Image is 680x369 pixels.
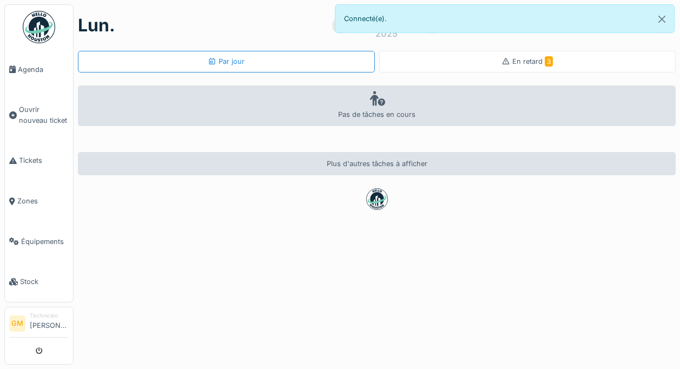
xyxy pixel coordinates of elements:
[5,262,73,302] a: Stock
[5,221,73,262] a: Équipements
[18,64,69,75] span: Agenda
[19,155,69,166] span: Tickets
[23,11,55,43] img: Badge_color-CXgf-gQk.svg
[78,85,676,126] div: Pas de tâches en cours
[512,57,553,65] span: En retard
[78,15,115,36] h1: lun.
[17,196,69,206] span: Zones
[5,141,73,181] a: Tickets
[5,90,73,141] a: Ouvrir nouveau ticket
[21,236,69,247] span: Équipements
[366,188,388,210] img: badge-BVDL4wpA.svg
[5,49,73,90] a: Agenda
[9,312,69,338] a: GM Technicien[PERSON_NAME]
[545,56,553,67] span: 3
[19,104,69,125] span: Ouvrir nouveau ticket
[650,5,674,34] button: Close
[30,312,69,320] div: Technicien
[375,27,398,40] div: 2025
[335,4,675,33] div: Connecté(e).
[78,152,676,175] div: Plus d'autres tâches à afficher
[208,56,245,67] div: Par jour
[9,315,25,332] li: GM
[20,276,69,287] span: Stock
[30,312,69,335] li: [PERSON_NAME]
[5,181,73,221] a: Zones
